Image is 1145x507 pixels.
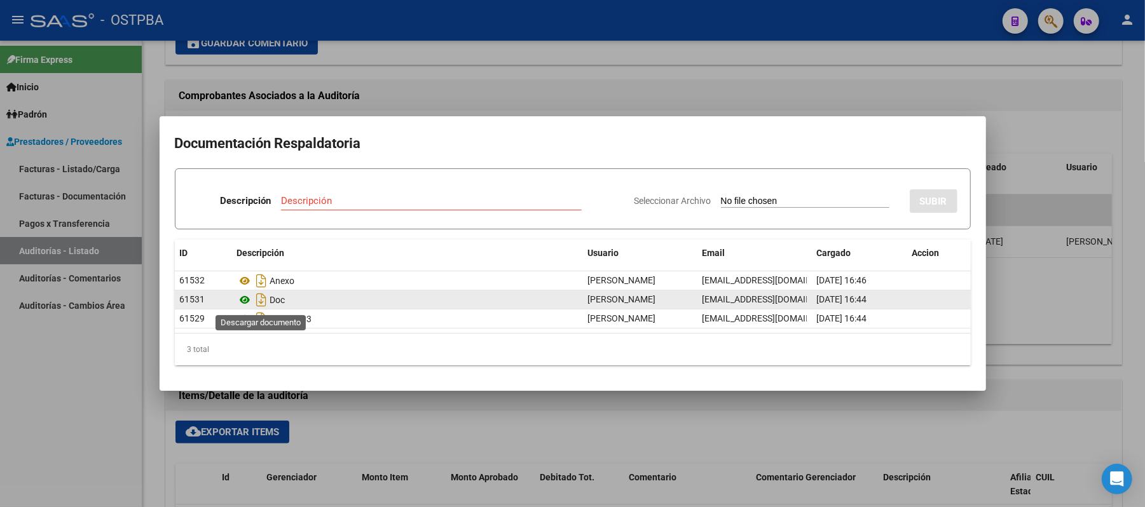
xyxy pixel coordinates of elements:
[817,248,851,258] span: Cargado
[180,294,205,304] span: 61531
[817,294,867,304] span: [DATE] 16:44
[237,290,578,310] div: Doc
[254,271,270,291] i: Descargar documento
[175,334,971,365] div: 3 total
[180,275,205,285] span: 61532
[634,196,711,206] span: Seleccionar Archivo
[907,240,971,267] datatable-header-cell: Accion
[254,309,270,329] i: Descargar documento
[588,313,656,323] span: [PERSON_NAME]
[912,248,940,258] span: Accion
[237,309,578,329] div: Hr 126693
[588,248,619,258] span: Usuario
[237,271,578,291] div: Anexo
[583,240,697,267] datatable-header-cell: Usuario
[232,240,583,267] datatable-header-cell: Descripción
[254,290,270,310] i: Descargar documento
[1102,464,1132,494] div: Open Intercom Messenger
[588,275,656,285] span: [PERSON_NAME]
[703,313,844,323] span: [EMAIL_ADDRESS][DOMAIN_NAME]
[180,313,205,323] span: 61529
[703,248,725,258] span: Email
[588,294,656,304] span: [PERSON_NAME]
[175,240,232,267] datatable-header-cell: ID
[220,194,271,208] p: Descripción
[180,248,188,258] span: ID
[237,248,285,258] span: Descripción
[817,313,867,323] span: [DATE] 16:44
[697,240,812,267] datatable-header-cell: Email
[910,189,957,213] button: SUBIR
[812,240,907,267] datatable-header-cell: Cargado
[817,275,867,285] span: [DATE] 16:46
[175,132,971,156] h2: Documentación Respaldatoria
[920,196,947,207] span: SUBIR
[703,294,844,304] span: [EMAIL_ADDRESS][DOMAIN_NAME]
[703,275,844,285] span: [EMAIL_ADDRESS][DOMAIN_NAME]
